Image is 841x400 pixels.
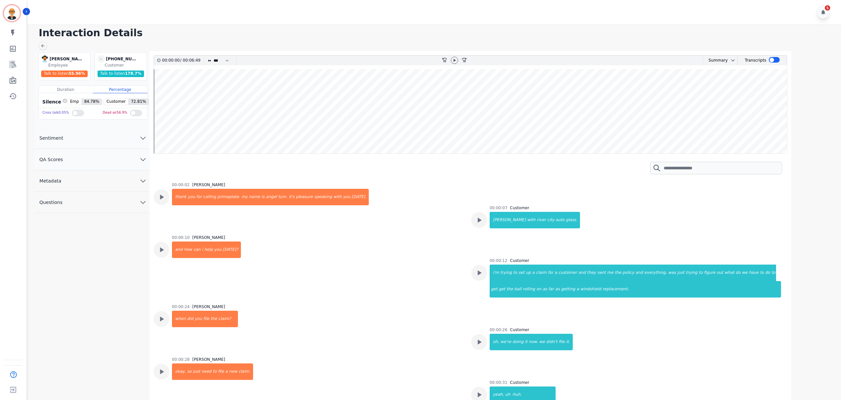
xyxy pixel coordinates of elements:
[172,182,190,187] div: 00:00:02
[698,265,703,281] div: to
[34,128,150,149] button: Sentiment chevron down
[172,357,190,362] div: 00:00:28
[128,99,149,105] span: 72.81 %
[614,265,622,281] div: the
[50,55,83,63] div: [PERSON_NAME]
[765,265,771,281] div: do
[295,189,314,205] div: pleasure
[514,281,522,298] div: ball
[210,311,218,327] div: the
[506,281,514,298] div: the
[512,265,518,281] div: to
[724,265,735,281] div: what
[41,71,88,77] div: Talk to listen
[139,177,147,185] svg: chevron down
[555,281,561,298] div: as
[222,242,241,258] div: [DATE]?
[490,327,507,332] div: 00:00:26
[522,281,536,298] div: rolling
[139,134,147,142] svg: chevron down
[728,58,736,63] button: chevron down
[225,363,228,380] div: a
[538,334,545,350] div: we
[4,5,20,21] img: Bordered avatar
[510,327,529,332] div: Customer
[548,281,555,298] div: far
[490,258,507,263] div: 00:00:12
[34,192,150,213] button: Questions chevron down
[217,189,241,205] div: primaplate.
[685,265,698,281] div: trying
[518,265,525,281] div: set
[587,265,597,281] div: they
[93,86,147,93] div: Percentage
[748,265,759,281] div: have
[510,258,529,263] div: Customer
[635,265,644,281] div: and
[139,198,147,206] svg: chevron down
[735,265,741,281] div: do
[43,108,69,118] div: Cross talk 0.05 %
[716,265,724,281] div: out
[192,357,225,362] div: [PERSON_NAME]
[173,311,187,327] div: when
[34,156,69,163] span: QA Scores
[81,99,102,105] span: 84.78 %
[34,149,150,170] button: QA Scores chevron down
[214,242,222,258] div: you
[202,189,217,205] div: calling
[68,99,82,105] span: Emp
[201,242,203,258] div: i
[48,63,89,68] div: Employee
[542,281,548,298] div: as
[555,212,565,228] div: auto
[825,5,830,11] div: 5
[98,55,105,63] span: -
[39,27,834,39] h1: Interaction Details
[34,199,68,206] span: Questions
[162,56,202,65] div: /
[218,311,238,327] div: claim?
[771,265,776,281] div: to
[172,304,190,309] div: 00:00:24
[34,135,69,141] span: Sentiment
[602,281,781,298] div: replacement.
[192,235,225,240] div: [PERSON_NAME]
[536,212,547,228] div: river
[545,334,558,350] div: didn't
[193,242,201,258] div: can
[536,281,542,298] div: on
[313,189,333,205] div: speaking
[342,189,351,205] div: you
[192,182,225,187] div: [PERSON_NAME]
[490,334,500,350] div: oh,
[194,311,203,327] div: you
[172,235,190,240] div: 00:00:10
[139,156,147,163] svg: chevron down
[558,334,565,350] div: file
[524,334,528,350] div: it
[187,189,196,205] div: you
[745,56,766,65] div: Transcripts
[554,265,558,281] div: a
[558,265,578,281] div: customer
[162,56,180,65] div: 00:00:00
[187,363,192,380] div: so
[526,212,536,228] div: with
[498,281,506,298] div: get
[238,363,253,380] div: claim.
[125,71,141,76] span: 178.7 %
[351,189,369,205] div: [DATE].
[547,265,554,281] div: for
[677,265,685,281] div: just
[510,205,529,211] div: Customer
[490,265,500,281] div: i'm
[565,212,580,228] div: glass.
[596,265,606,281] div: sent
[490,281,498,298] div: get
[644,265,668,281] div: everything.
[512,334,524,350] div: doing
[204,242,214,258] div: help
[106,55,139,63] div: [PHONE_NUMBER]
[547,212,555,228] div: city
